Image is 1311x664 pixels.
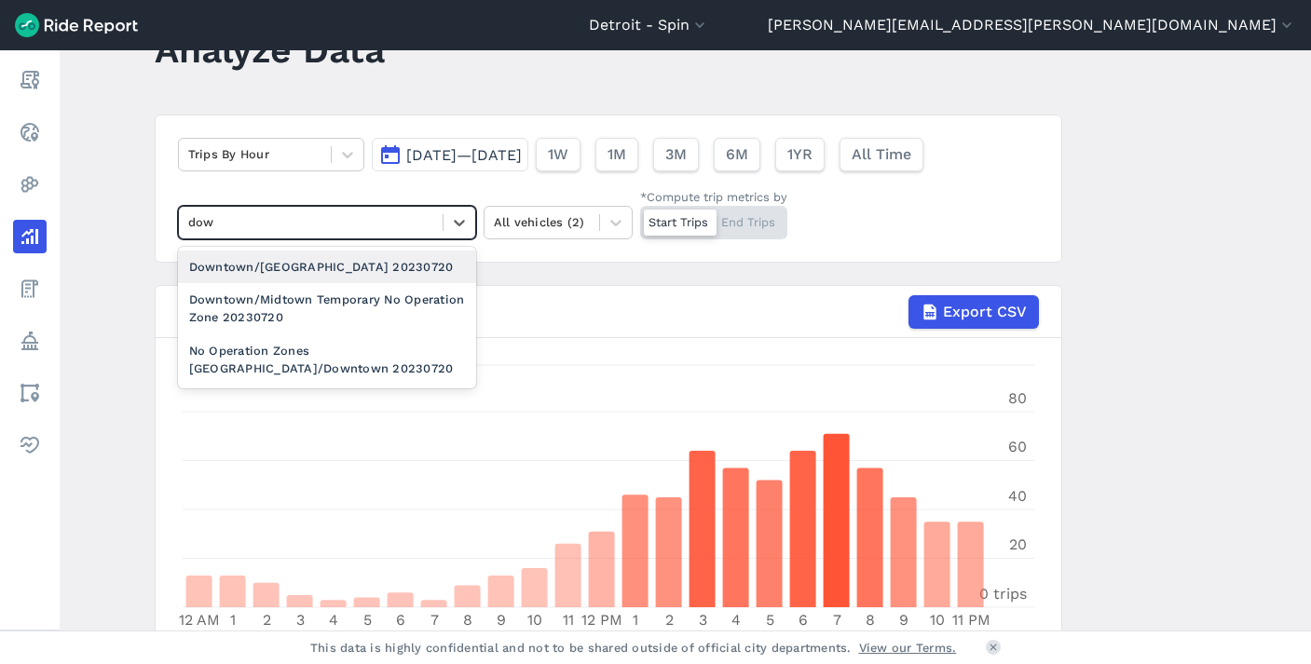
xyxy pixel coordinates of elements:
tspan: 9 [899,611,908,629]
tspan: 4 [731,611,741,629]
tspan: 1 [230,611,236,629]
tspan: 7 [832,611,840,629]
tspan: 40 [1008,487,1027,505]
tspan: 11 PM [951,611,990,629]
button: [PERSON_NAME][EMAIL_ADDRESS][PERSON_NAME][DOMAIN_NAME] [768,14,1296,36]
button: 1M [595,138,638,171]
a: Fees [13,272,47,305]
button: [DATE]—[DATE] [372,138,528,171]
img: Ride Report [15,13,138,37]
button: All Time [840,138,923,171]
tspan: 8 [866,611,875,629]
div: Downtown/Midtown Temporary No Operation Zone 20230720 [178,283,476,333]
tspan: 10 [527,611,542,629]
span: 6M [726,143,748,166]
tspan: 3 [295,611,304,629]
tspan: 12 PM [581,611,622,629]
tspan: 12 AM [179,611,220,629]
span: 1M [608,143,626,166]
a: Areas [13,376,47,410]
div: Trips By Hour | Starts | Spin [178,295,1039,329]
span: All Time [852,143,911,166]
tspan: 6 [799,611,808,629]
tspan: 9 [497,611,506,629]
span: 3M [665,143,687,166]
span: 1W [548,143,568,166]
span: Export CSV [943,301,1027,323]
a: Health [13,428,47,462]
tspan: 10 [930,611,945,629]
button: 1YR [775,138,825,171]
button: Export CSV [908,295,1039,329]
tspan: 5 [362,611,371,629]
button: 3M [653,138,699,171]
a: Realtime [13,115,47,149]
tspan: 11 [563,611,574,629]
a: Analyze [13,220,47,253]
button: 1W [536,138,580,171]
tspan: 0 trips [979,585,1027,603]
span: 1YR [787,143,813,166]
tspan: 1 [633,611,638,629]
tspan: 60 [1008,438,1027,455]
button: 6M [714,138,760,171]
tspan: 7 [430,611,438,629]
tspan: 4 [329,611,338,629]
div: *Compute trip metrics by [640,188,787,206]
tspan: 8 [463,611,472,629]
div: No Operation Zones [GEOGRAPHIC_DATA]/Downtown 20230720 [178,334,476,385]
tspan: 80 [1008,389,1027,407]
a: Report [13,63,47,97]
a: View our Terms. [859,639,957,657]
a: Heatmaps [13,168,47,201]
tspan: 20 [1009,535,1027,553]
tspan: 5 [765,611,773,629]
tspan: 2 [664,611,673,629]
tspan: 2 [262,611,270,629]
button: Detroit - Spin [589,14,709,36]
div: Downtown/[GEOGRAPHIC_DATA] 20230720 [178,251,476,283]
tspan: 6 [396,611,405,629]
span: [DATE]—[DATE] [406,146,522,164]
a: Policy [13,324,47,358]
h1: Analyze Data [155,24,385,75]
tspan: 3 [698,611,706,629]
